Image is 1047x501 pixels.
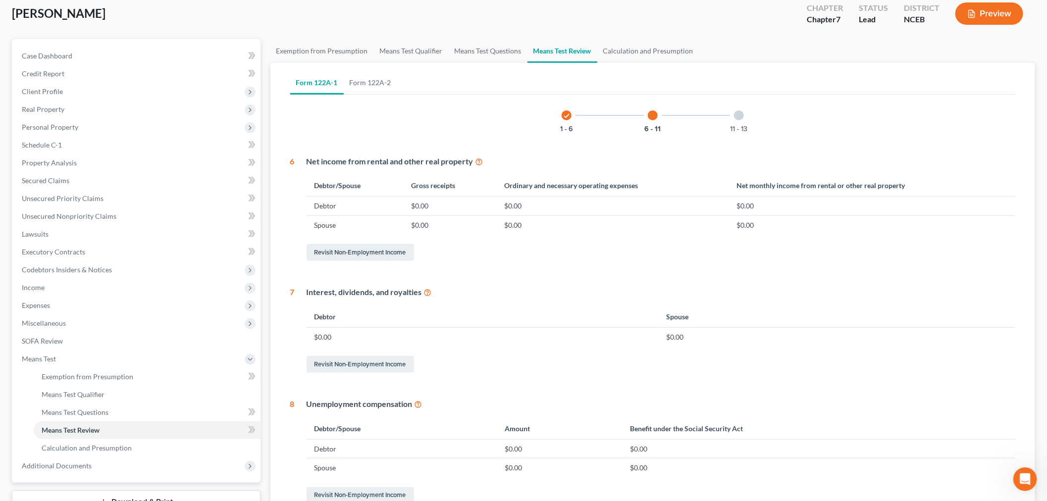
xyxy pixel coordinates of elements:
div: The court has added a new Credit Counseling Field that we need to update upon filing. Please remo... [16,108,155,176]
a: Calculation and Presumption [597,39,699,63]
span: Case Dashboard [22,51,72,60]
p: Active 6h ago [48,12,92,22]
th: Ordinary and necessary operating expenses [496,175,729,197]
a: Revisit Non-Employment Income [307,356,414,373]
span: SOFA Review [22,337,63,345]
span: Secured Claims [22,176,69,185]
a: Means Test Qualifier [34,386,261,403]
span: Executory Contracts [22,248,85,256]
div: Net income from rental and other real property [307,156,1016,167]
span: Personal Property [22,123,78,131]
td: Spouse [307,458,497,477]
span: Exemption from Presumption [42,372,133,381]
td: Debtor [307,440,497,458]
th: Debtor/Spouse [307,418,497,439]
span: Schedule C-1 [22,141,62,149]
a: Lawsuits [14,225,261,243]
textarea: Message… [8,303,190,320]
th: Gross receipts [403,175,496,197]
div: 6 [290,156,295,263]
span: Real Property [22,105,64,113]
button: Gif picker [31,324,39,332]
td: Spouse [307,215,404,234]
td: $0.00 [729,215,1015,234]
button: Emoji picker [15,324,23,332]
a: Property Analysis [14,154,261,172]
div: Unemployment compensation [307,399,1016,410]
a: SOFA Review [14,332,261,350]
span: Additional Documents [22,461,92,470]
b: 🚨ATTN: [GEOGRAPHIC_DATA] of [US_STATE] [16,84,141,102]
td: $0.00 [622,440,1015,458]
h1: [PERSON_NAME] [48,5,112,12]
img: Profile image for Katie [28,5,44,21]
th: Benefit under the Social Security Act [622,418,1015,439]
a: Credit Report [14,65,261,83]
div: 🚨ATTN: [GEOGRAPHIC_DATA] of [US_STATE]The court has added a new Credit Counseling Field that we n... [8,78,162,182]
div: Chapter [807,2,843,14]
a: Revisit Non-Employment Income [307,244,414,261]
div: 7 [290,287,295,375]
i: check [563,112,570,119]
th: Net monthly income from rental or other real property [729,175,1015,197]
a: Form 122A-2 [344,71,397,95]
span: Miscellaneous [22,319,66,327]
div: Interest, dividends, and royalties [307,287,1016,298]
a: Executory Contracts [14,243,261,261]
td: $0.00 [496,215,729,234]
span: Means Test Qualifier [42,390,105,399]
td: Debtor [307,197,404,215]
span: Expenses [22,301,50,309]
span: Lawsuits [22,230,49,238]
span: Unsecured Priority Claims [22,194,104,202]
div: NCEB [904,14,940,25]
th: Amount [497,418,622,439]
a: Schedule C-1 [14,136,261,154]
span: Means Test [22,354,56,363]
a: Means Test Review [34,421,261,439]
a: Case Dashboard [14,47,261,65]
td: $0.00 [403,197,496,215]
button: 11 - 13 [730,126,747,133]
div: Lead [859,14,888,25]
div: Katie says… [8,78,190,203]
th: Debtor/Spouse [307,175,404,197]
td: $0.00 [659,327,1015,346]
td: $0.00 [497,458,622,477]
a: Unsecured Priority Claims [14,190,261,207]
button: Send a message… [170,320,186,336]
button: Home [155,4,174,23]
td: $0.00 [403,215,496,234]
div: [PERSON_NAME] • 3h ago [16,184,94,190]
button: 1 - 6 [560,126,573,133]
a: Form 122A-1 [290,71,344,95]
span: Property Analysis [22,158,77,167]
td: $0.00 [622,458,1015,477]
span: Means Test Questions [42,408,108,416]
a: Unsecured Nonpriority Claims [14,207,261,225]
button: Start recording [63,324,71,332]
a: Calculation and Presumption [34,439,261,457]
button: Preview [955,2,1023,25]
td: $0.00 [729,197,1015,215]
a: Means Test Questions [449,39,527,63]
span: [PERSON_NAME] [12,6,105,20]
a: Secured Claims [14,172,261,190]
button: go back [6,4,25,23]
div: Chapter [807,14,843,25]
td: $0.00 [497,440,622,458]
iframe: To enrich screen reader interactions, please activate Accessibility in Grammarly extension settings [1013,467,1037,491]
th: Spouse [659,306,1015,327]
span: Client Profile [22,87,63,96]
td: $0.00 [307,327,659,346]
span: Unsecured Nonpriority Claims [22,212,116,220]
span: 7 [836,14,840,24]
div: Close [174,4,192,22]
span: Credit Report [22,69,64,78]
th: Debtor [307,306,659,327]
a: Exemption from Presumption [34,368,261,386]
td: $0.00 [496,197,729,215]
a: Means Test Qualifier [374,39,449,63]
span: Codebtors Insiders & Notices [22,265,112,274]
button: 6 - 11 [644,126,661,133]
